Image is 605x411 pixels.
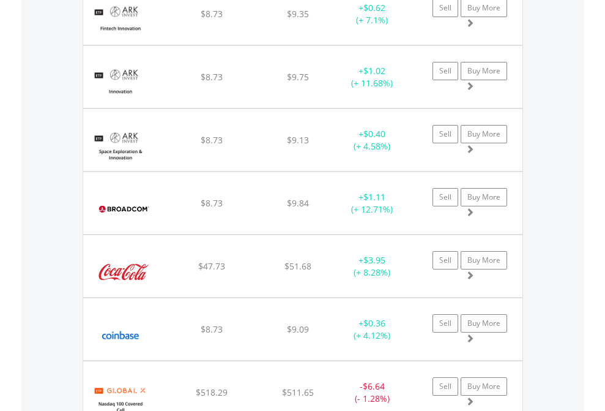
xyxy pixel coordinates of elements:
[334,254,410,279] div: + (+ 8.28%)
[363,65,385,77] span: $1.02
[432,125,458,143] a: Sell
[287,134,309,146] span: $9.13
[363,128,385,140] span: $0.40
[201,71,223,83] span: $8.73
[287,8,309,20] span: $9.35
[198,260,225,272] span: $47.73
[461,314,507,333] a: Buy More
[89,187,158,231] img: EQU.US.AVGO.png
[287,197,309,209] span: $9.84
[363,317,385,329] span: $0.36
[334,2,410,26] div: + (+ 7.1%)
[363,2,385,13] span: $0.62
[432,188,458,206] a: Sell
[201,197,223,209] span: $8.73
[363,191,385,203] span: $1.11
[89,124,151,168] img: EQU.US.ARKX.png
[201,323,223,335] span: $8.73
[334,65,410,89] div: + (+ 11.68%)
[461,188,507,206] a: Buy More
[432,314,458,333] a: Sell
[282,386,314,398] span: $511.65
[334,128,410,153] div: + (+ 4.58%)
[334,191,410,216] div: + (+ 12.71%)
[334,380,410,405] div: - (- 1.28%)
[432,62,458,80] a: Sell
[334,317,410,342] div: + (+ 4.12%)
[363,380,385,392] span: $6.64
[284,260,311,272] span: $51.68
[287,71,309,83] span: $9.75
[461,62,507,80] a: Buy More
[201,134,223,146] span: $8.73
[461,377,507,396] a: Buy More
[196,386,228,398] span: $518.29
[201,8,223,20] span: $8.73
[287,323,309,335] span: $9.09
[89,251,158,294] img: EQU.US.KO.png
[461,125,507,143] a: Buy More
[461,251,507,270] a: Buy More
[432,251,458,270] a: Sell
[363,254,385,266] span: $3.95
[432,377,458,396] a: Sell
[89,314,151,357] img: EQU.US.COIN.png
[89,61,151,105] img: EQU.US.ARKK.png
